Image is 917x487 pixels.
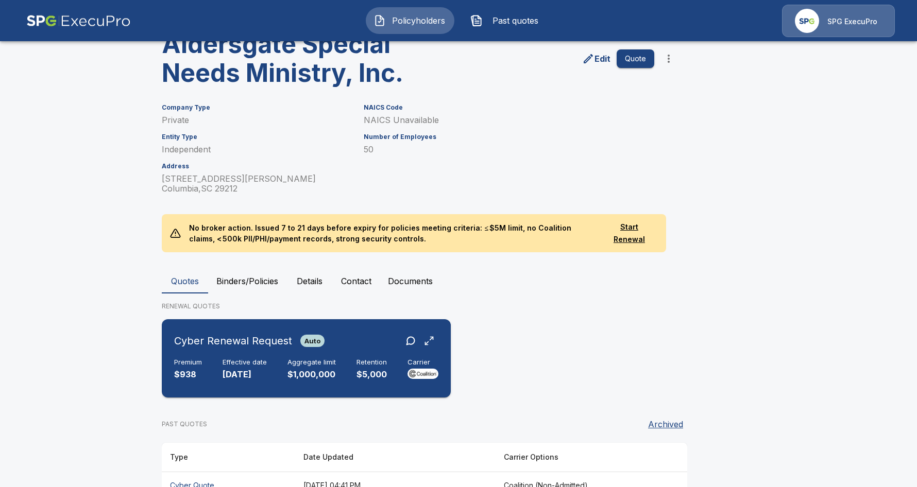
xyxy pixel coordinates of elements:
button: Details [286,269,333,293]
span: Policyholders [390,14,447,27]
h6: NAICS Code [364,104,654,111]
img: Carrier [407,369,438,379]
p: $1,000,000 [287,369,336,380]
p: [STREET_ADDRESS][PERSON_NAME] Columbia , SC 29212 [162,174,351,194]
h6: Retention [356,358,387,367]
h6: Carrier [407,358,438,367]
p: PAST QUOTES [162,420,207,429]
img: AA Logo [26,5,131,37]
p: [DATE] [223,369,267,380]
p: 50 [364,145,654,154]
h6: Cyber Renewal Request [174,333,292,349]
th: Date Updated [295,443,496,472]
th: Carrier Options [496,443,652,472]
h6: Number of Employees [364,133,654,141]
button: Contact [333,269,380,293]
img: Past quotes Icon [470,14,483,27]
p: RENEWAL QUOTES [162,302,755,311]
p: Private [162,115,351,125]
h6: Effective date [223,358,267,367]
div: policyholder tabs [162,269,755,293]
button: more [658,48,679,69]
button: Documents [380,269,441,293]
h6: Premium [174,358,202,367]
p: NAICS Unavailable [364,115,654,125]
h6: Company Type [162,104,351,111]
p: SPG ExecuPro [827,16,877,27]
button: Binders/Policies [208,269,286,293]
button: Quote [617,49,654,68]
h6: Entity Type [162,133,351,141]
span: Past quotes [487,14,544,27]
button: Start Renewal [601,218,658,249]
h6: Aggregate limit [287,358,336,367]
img: Agency Icon [795,9,819,33]
button: Past quotes IconPast quotes [463,7,551,34]
p: $938 [174,369,202,380]
a: edit [580,50,613,67]
button: Archived [644,414,687,434]
p: Edit [595,53,610,65]
span: Auto [300,337,325,345]
a: Agency IconSPG ExecuPro [782,5,895,37]
p: Independent [162,145,351,154]
button: Quotes [162,269,208,293]
th: Type [162,443,295,472]
button: Policyholders IconPolicyholders [366,7,454,34]
p: No broker action. Issued 7 to 21 days before expiry for policies meeting criteria: ≤ $5M limit, n... [181,214,600,252]
h6: Address [162,163,351,170]
p: $5,000 [356,369,387,380]
img: Policyholders Icon [373,14,386,27]
h3: Aldersgate Special Needs Ministry, Inc. [162,30,416,88]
